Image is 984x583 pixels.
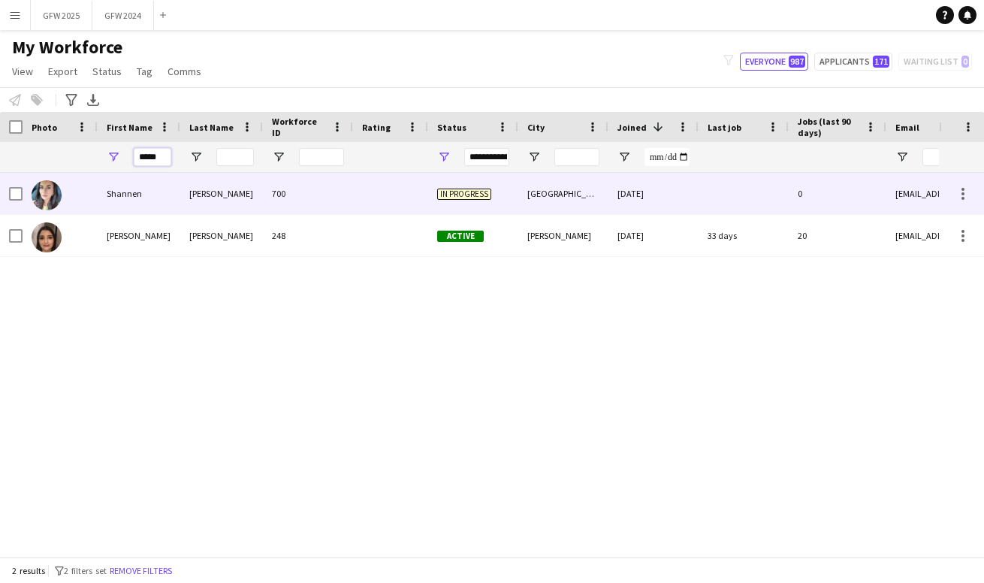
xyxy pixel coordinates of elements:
div: [DATE] [608,173,699,214]
span: Tag [137,65,152,78]
span: Workforce ID [272,116,326,138]
div: [DATE] [608,215,699,256]
app-action-btn: Advanced filters [62,91,80,109]
input: City Filter Input [554,148,599,166]
a: View [6,62,39,81]
span: 171 [873,56,889,68]
span: View [12,65,33,78]
div: 700 [263,173,353,214]
div: 20 [789,215,886,256]
input: Joined Filter Input [644,148,690,166]
button: Open Filter Menu [189,150,203,164]
img: Shannen Scullion [32,180,62,210]
button: Open Filter Menu [895,150,909,164]
app-action-btn: Export XLSX [84,91,102,109]
button: Open Filter Menu [617,150,631,164]
a: Export [42,62,83,81]
div: [GEOGRAPHIC_DATA] [518,173,608,214]
span: City [527,122,545,133]
input: Last Name Filter Input [216,148,254,166]
a: Tag [131,62,158,81]
span: 2 filters set [64,565,107,576]
a: Comms [161,62,207,81]
span: 987 [789,56,805,68]
span: Export [48,65,77,78]
div: [PERSON_NAME] [98,215,180,256]
span: Rating [362,122,391,133]
input: First Name Filter Input [134,148,171,166]
span: Active [437,231,484,242]
span: Comms [168,65,201,78]
div: [PERSON_NAME] [180,173,263,214]
span: My Workforce [12,36,122,59]
div: Shannen [98,173,180,214]
span: Last Name [189,122,234,133]
span: Email [895,122,919,133]
span: First Name [107,122,152,133]
img: Shannon Pye [32,222,62,252]
a: Status [86,62,128,81]
div: 248 [263,215,353,256]
button: Applicants171 [814,53,892,71]
span: Status [92,65,122,78]
button: Open Filter Menu [272,150,285,164]
span: In progress [437,189,491,200]
button: Open Filter Menu [437,150,451,164]
div: 33 days [699,215,789,256]
div: [PERSON_NAME] [518,215,608,256]
button: Remove filters [107,563,175,579]
span: Photo [32,122,57,133]
button: GFW 2024 [92,1,154,30]
button: Open Filter Menu [107,150,120,164]
span: Jobs (last 90 days) [798,116,859,138]
button: GFW 2025 [31,1,92,30]
div: 0 [789,173,886,214]
span: Last job [708,122,741,133]
button: Everyone987 [740,53,808,71]
div: [PERSON_NAME] [180,215,263,256]
button: Open Filter Menu [527,150,541,164]
input: Workforce ID Filter Input [299,148,344,166]
span: Status [437,122,466,133]
span: Joined [617,122,647,133]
